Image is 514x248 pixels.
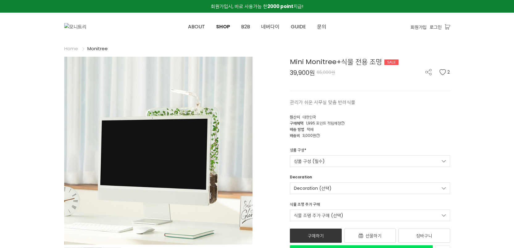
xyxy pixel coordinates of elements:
a: 선물하기 [344,229,396,243]
span: 원산지 [290,114,300,120]
span: 39,900원 [290,70,315,76]
div: 상품 구성 [290,147,306,155]
span: B2B [241,23,250,30]
p: 관리가 쉬운 사무실 맞춤 반려식물 [290,99,450,106]
a: 상품 구성 (필수) [290,155,450,167]
a: 식물 조명 추가 구매 (선택) [290,209,450,221]
a: 장바구니 [398,229,450,243]
a: 네버다이 [256,13,285,41]
span: 1,995 포인트 적립예정 [306,120,345,126]
a: Monitree [87,45,108,52]
span: ABOUT [188,23,205,30]
span: 3,000원 [303,133,320,138]
span: 택배 [307,127,314,132]
div: 식물 조명 추가 구매 [290,201,320,209]
span: 배송비 [290,133,300,138]
div: Mini Monitree+식물 전용 조명 [290,57,450,67]
span: 65,000원 [317,69,335,75]
span: 구매혜택 [290,120,303,126]
a: SHOP [211,13,236,41]
a: 문의 [311,13,332,41]
span: 네버다이 [261,23,280,30]
a: 구매하기 [290,229,342,243]
a: 로그인 [430,24,442,30]
a: Home [64,45,78,52]
a: B2B [236,13,256,41]
span: 대한민국 [303,114,316,120]
button: 2 [439,69,450,75]
a: Decoration (선택) [290,182,450,194]
div: Decoration [290,174,312,182]
span: GUIDE [291,23,306,30]
span: 문의 [317,23,326,30]
span: 배송 방법 [290,127,304,132]
span: SHOP [216,23,230,30]
a: GUIDE [285,13,311,41]
strong: 2000 point [267,3,293,10]
a: ABOUT [182,13,211,41]
span: 2 [447,69,450,75]
div: SALE [384,59,399,65]
span: 선물하기 [366,233,382,239]
a: 회원가입 [411,24,427,30]
span: 회원가입시, 바로 사용가능 한 지급! [211,3,303,10]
